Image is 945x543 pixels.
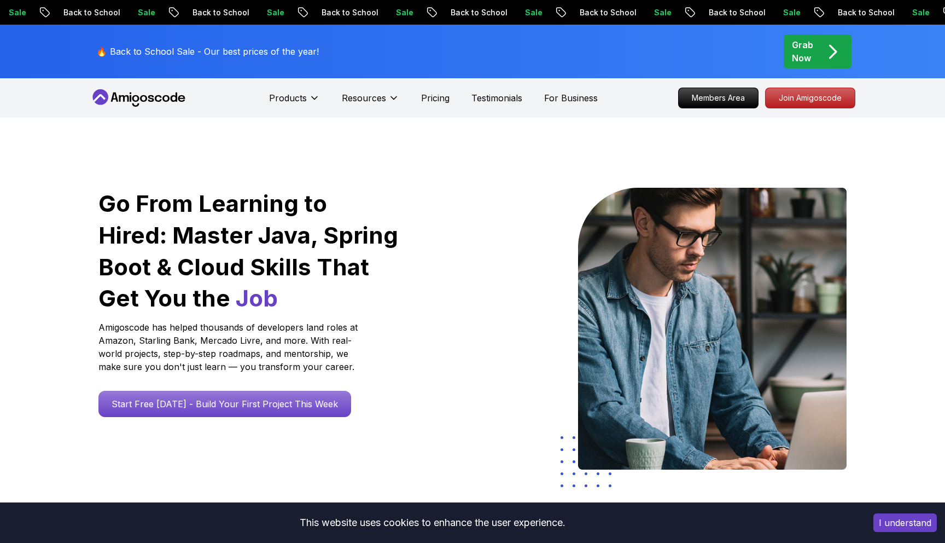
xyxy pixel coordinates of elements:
[384,7,419,18] p: Sale
[544,91,598,105] a: For Business
[98,391,351,417] a: Start Free [DATE] - Build Your First Project This Week
[96,45,319,58] p: 🔥 Back to School Sale - Our best prices of the year!
[513,7,548,18] p: Sale
[98,188,400,314] h1: Go From Learning to Hired: Master Java, Spring Boot & Cloud Skills That Get You the
[826,7,900,18] p: Back to School
[180,7,255,18] p: Back to School
[678,88,759,108] a: Members Area
[771,7,806,18] p: Sale
[766,88,855,108] p: Join Amigoscode
[51,7,126,18] p: Back to School
[642,7,677,18] p: Sale
[568,7,642,18] p: Back to School
[697,7,771,18] p: Back to School
[900,7,935,18] p: Sale
[578,188,847,470] img: hero
[269,91,320,113] button: Products
[792,38,813,65] p: Grab Now
[471,91,522,105] a: Testimonials
[236,284,278,312] span: Job
[255,7,290,18] p: Sale
[269,91,307,105] p: Products
[342,91,399,113] button: Resources
[679,88,758,108] p: Members Area
[873,513,937,532] button: Accept cookies
[421,91,450,105] a: Pricing
[765,88,855,108] a: Join Amigoscode
[342,91,386,105] p: Resources
[310,7,384,18] p: Back to School
[439,7,513,18] p: Back to School
[8,511,857,535] div: This website uses cookies to enhance the user experience.
[126,7,161,18] p: Sale
[98,321,361,373] p: Amigoscode has helped thousands of developers land roles at Amazon, Starling Bank, Mercado Livre,...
